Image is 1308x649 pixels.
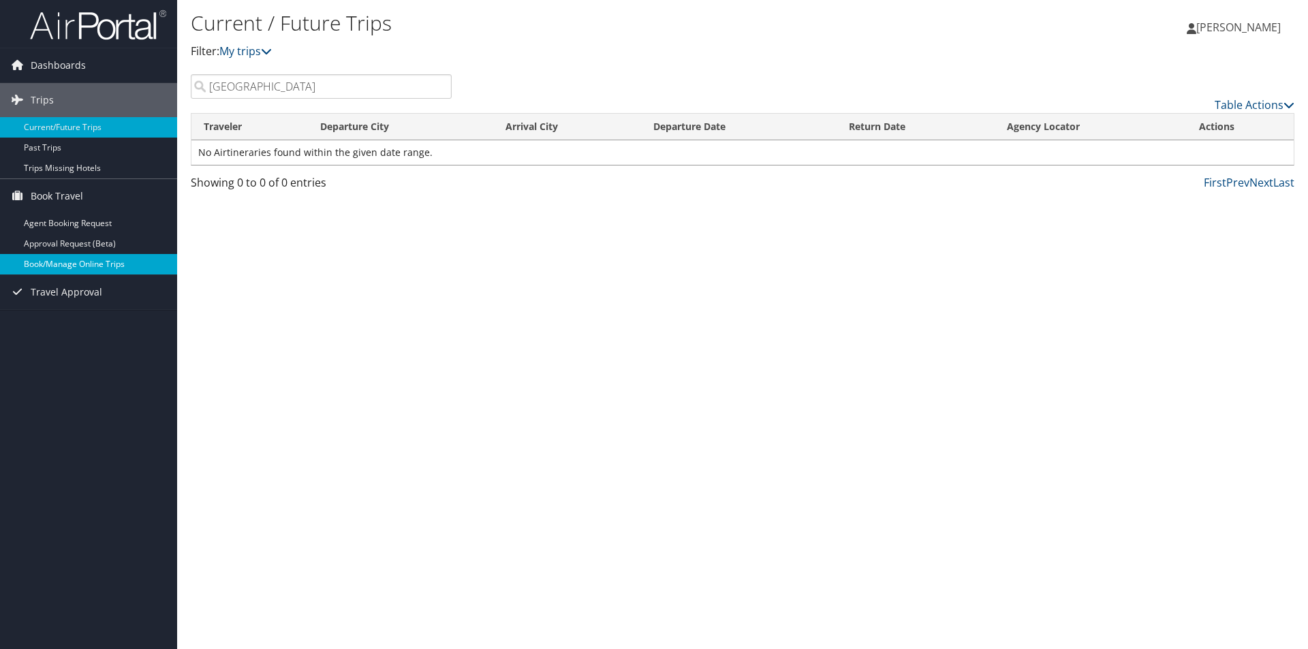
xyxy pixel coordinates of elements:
[31,275,102,309] span: Travel Approval
[1204,175,1226,190] a: First
[308,114,493,140] th: Departure City: activate to sort column ascending
[1215,97,1294,112] a: Table Actions
[191,174,452,197] div: Showing 0 to 0 of 0 entries
[191,43,926,61] p: Filter:
[31,179,83,213] span: Book Travel
[191,140,1294,165] td: No Airtineraries found within the given date range.
[837,114,995,140] th: Return Date: activate to sort column ascending
[1196,20,1281,35] span: [PERSON_NAME]
[1187,114,1294,140] th: Actions
[641,114,837,140] th: Departure Date: activate to sort column descending
[31,83,54,117] span: Trips
[30,9,166,41] img: airportal-logo.png
[219,44,272,59] a: My trips
[31,48,86,82] span: Dashboards
[191,9,926,37] h1: Current / Future Trips
[191,114,308,140] th: Traveler: activate to sort column ascending
[1226,175,1249,190] a: Prev
[1187,7,1294,48] a: [PERSON_NAME]
[191,74,452,99] input: Search Traveler or Arrival City
[1249,175,1273,190] a: Next
[995,114,1187,140] th: Agency Locator: activate to sort column ascending
[493,114,641,140] th: Arrival City: activate to sort column ascending
[1273,175,1294,190] a: Last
